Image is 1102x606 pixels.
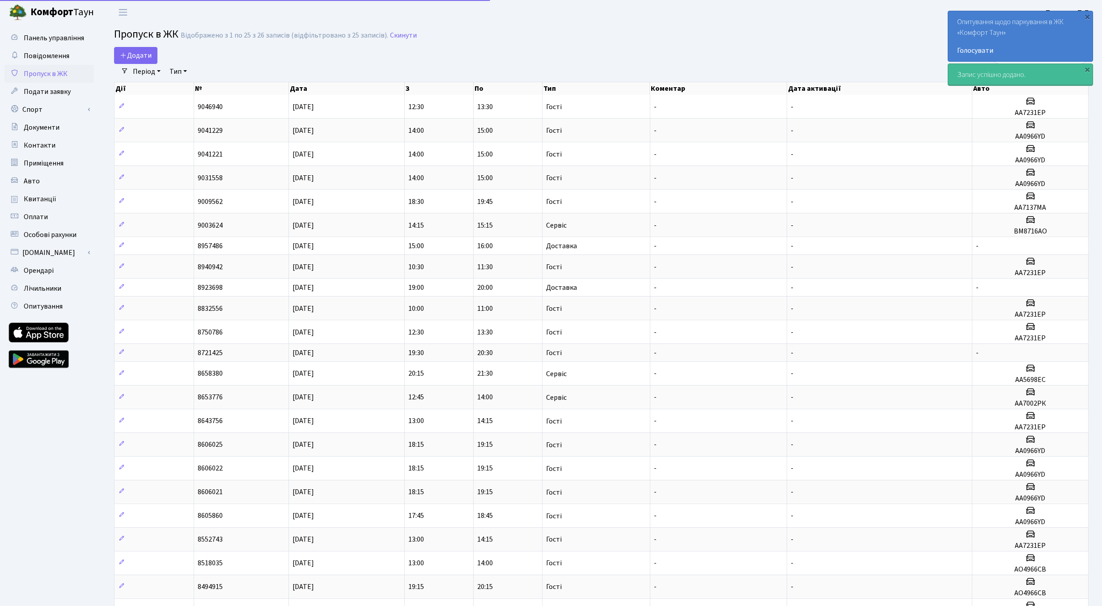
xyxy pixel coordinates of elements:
[408,220,424,230] span: 14:15
[292,582,314,592] span: [DATE]
[791,173,793,183] span: -
[477,197,493,207] span: 19:45
[477,102,493,112] span: 13:30
[4,136,94,154] a: Контакти
[976,399,1085,408] h5: АА7002РК
[477,327,493,337] span: 13:30
[477,416,493,426] span: 14:15
[408,440,424,450] span: 18:15
[477,241,493,251] span: 16:00
[546,329,562,336] span: Гості
[654,369,657,379] span: -
[408,283,424,292] span: 19:00
[791,416,793,426] span: -
[114,82,194,95] th: Дії
[791,558,793,568] span: -
[976,518,1085,526] h5: AA0966YD
[114,26,178,42] span: Пропуск в ЖК
[292,102,314,112] span: [DATE]
[4,101,94,119] a: Спорт
[791,283,793,292] span: -
[4,47,94,65] a: Повідомлення
[654,416,657,426] span: -
[791,440,793,450] span: -
[198,582,223,592] span: 8494915
[292,197,314,207] span: [DATE]
[24,284,61,293] span: Лічильники
[292,262,314,272] span: [DATE]
[198,416,223,426] span: 8643756
[24,69,68,79] span: Пропуск в ЖК
[292,369,314,379] span: [DATE]
[546,583,562,590] span: Гості
[791,348,793,358] span: -
[650,82,787,95] th: Коментар
[976,132,1085,141] h5: AA0966YD
[546,103,562,110] span: Гості
[791,126,793,136] span: -
[654,348,657,358] span: -
[791,369,793,379] span: -
[24,158,64,168] span: Приміщення
[654,126,657,136] span: -
[976,180,1085,188] h5: AA0966YD
[408,197,424,207] span: 18:30
[654,440,657,450] span: -
[654,327,657,337] span: -
[292,327,314,337] span: [DATE]
[292,348,314,358] span: [DATE]
[654,220,657,230] span: -
[292,511,314,521] span: [DATE]
[477,393,493,403] span: 14:00
[654,149,657,159] span: -
[654,304,657,314] span: -
[477,558,493,568] span: 14:00
[791,241,793,251] span: -
[976,423,1085,432] h5: АА7231ЕР
[24,230,76,240] span: Особові рахунки
[477,149,493,159] span: 15:00
[791,197,793,207] span: -
[4,83,94,101] a: Подати заявку
[24,33,84,43] span: Панель управління
[546,198,562,205] span: Гості
[198,558,223,568] span: 8518035
[408,582,424,592] span: 19:15
[129,64,164,79] a: Період
[181,31,388,40] div: Відображено з 1 по 25 з 26 записів (відфільтровано з 25 записів).
[477,511,493,521] span: 18:45
[543,82,650,95] th: Тип
[546,151,562,158] span: Гості
[654,102,657,112] span: -
[972,82,1089,95] th: Авто
[654,534,657,544] span: -
[976,447,1085,455] h5: AA0966YD
[477,262,493,272] span: 11:30
[408,126,424,136] span: 14:00
[4,65,94,83] a: Пропуск в ЖК
[546,513,562,520] span: Гості
[4,208,94,226] a: Оплати
[198,440,223,450] span: 8606025
[1083,65,1092,74] div: ×
[957,45,1084,56] a: Голосувати
[114,47,157,64] a: Додати
[477,348,493,358] span: 20:30
[477,534,493,544] span: 14:15
[791,582,793,592] span: -
[408,487,424,497] span: 18:15
[976,348,979,358] span: -
[408,241,424,251] span: 15:00
[194,82,289,95] th: №
[546,222,567,229] span: Сервіс
[4,244,94,262] a: [DOMAIN_NAME]
[1046,8,1091,17] b: Токмина Т. Б.
[791,487,793,497] span: -
[24,51,69,61] span: Повідомлення
[654,511,657,521] span: -
[120,51,152,60] span: Додати
[477,126,493,136] span: 15:00
[198,464,223,474] span: 8606022
[112,5,134,20] button: Переключити навігацію
[976,376,1085,384] h5: АА5698ЕС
